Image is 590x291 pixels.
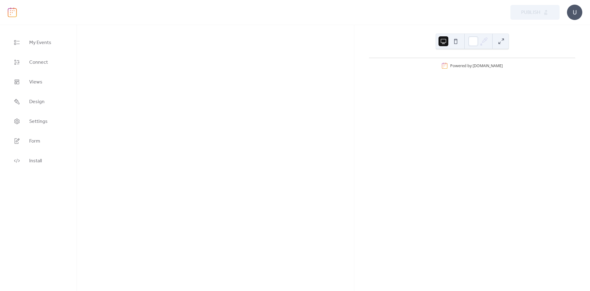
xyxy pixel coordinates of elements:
span: Connect [29,59,48,66]
a: Views [9,74,67,90]
div: U [567,5,582,20]
a: [DOMAIN_NAME] [473,63,503,68]
span: Settings [29,118,48,125]
img: logo [8,7,17,17]
a: Connect [9,54,67,71]
a: Settings [9,113,67,130]
div: Powered by [450,63,503,68]
a: My Events [9,34,67,51]
span: Views [29,79,42,86]
span: Install [29,157,42,165]
span: My Events [29,39,51,46]
a: Install [9,152,67,169]
span: Form [29,138,40,145]
a: Form [9,133,67,149]
a: Design [9,93,67,110]
span: Design [29,98,45,106]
